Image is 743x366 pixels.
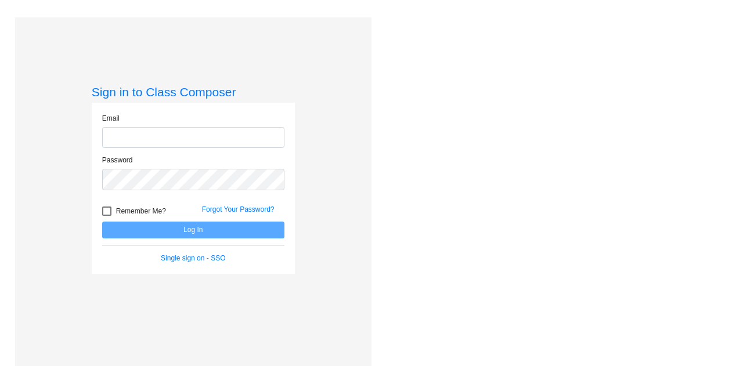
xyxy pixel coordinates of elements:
a: Single sign on - SSO [161,254,225,262]
label: Email [102,113,120,124]
a: Forgot Your Password? [202,205,275,213]
h3: Sign in to Class Composer [92,85,295,99]
span: Remember Me? [116,204,166,218]
label: Password [102,155,133,165]
button: Log In [102,222,284,238]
